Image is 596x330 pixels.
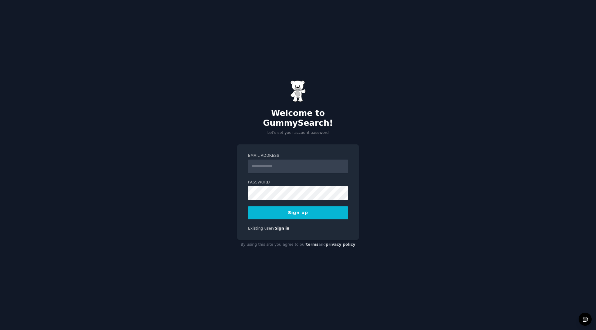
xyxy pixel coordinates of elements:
[237,240,359,250] div: By using this site you agree to our and
[248,153,348,159] label: Email Address
[306,242,318,247] a: terms
[248,206,348,219] button: Sign up
[237,108,359,128] h2: Welcome to GummySearch!
[248,226,275,231] span: Existing user?
[248,180,348,185] label: Password
[290,80,306,102] img: Gummy Bear
[237,130,359,136] p: Let's set your account password
[326,242,355,247] a: privacy policy
[275,226,290,231] a: Sign in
